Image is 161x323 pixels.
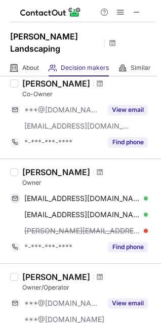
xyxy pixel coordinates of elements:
span: ***@[DOMAIN_NAME] [24,299,102,308]
button: Reveal Button [108,242,148,252]
div: Co-Owner [22,90,155,99]
h1: [PERSON_NAME] Landscaping [10,30,101,55]
span: About [22,64,39,72]
span: [EMAIL_ADDRESS][DOMAIN_NAME] [24,194,140,203]
span: [EMAIL_ADDRESS][DOMAIN_NAME] [24,122,130,131]
div: Owner [22,178,155,187]
span: Similar [131,64,151,72]
div: Owner/Operator [22,283,155,292]
span: ***@[DOMAIN_NAME] [24,105,102,114]
span: Decision makers [61,64,109,72]
div: [PERSON_NAME] [22,167,90,177]
button: Reveal Button [108,298,148,308]
div: [PERSON_NAME] [22,272,90,282]
div: [PERSON_NAME] [22,78,90,89]
span: [PERSON_NAME][EMAIL_ADDRESS][DOMAIN_NAME] [24,226,140,235]
button: Reveal Button [108,105,148,115]
button: Reveal Button [108,137,148,147]
span: [EMAIL_ADDRESS][DOMAIN_NAME] [24,210,140,219]
img: ContactOut v5.3.10 [20,6,81,18]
